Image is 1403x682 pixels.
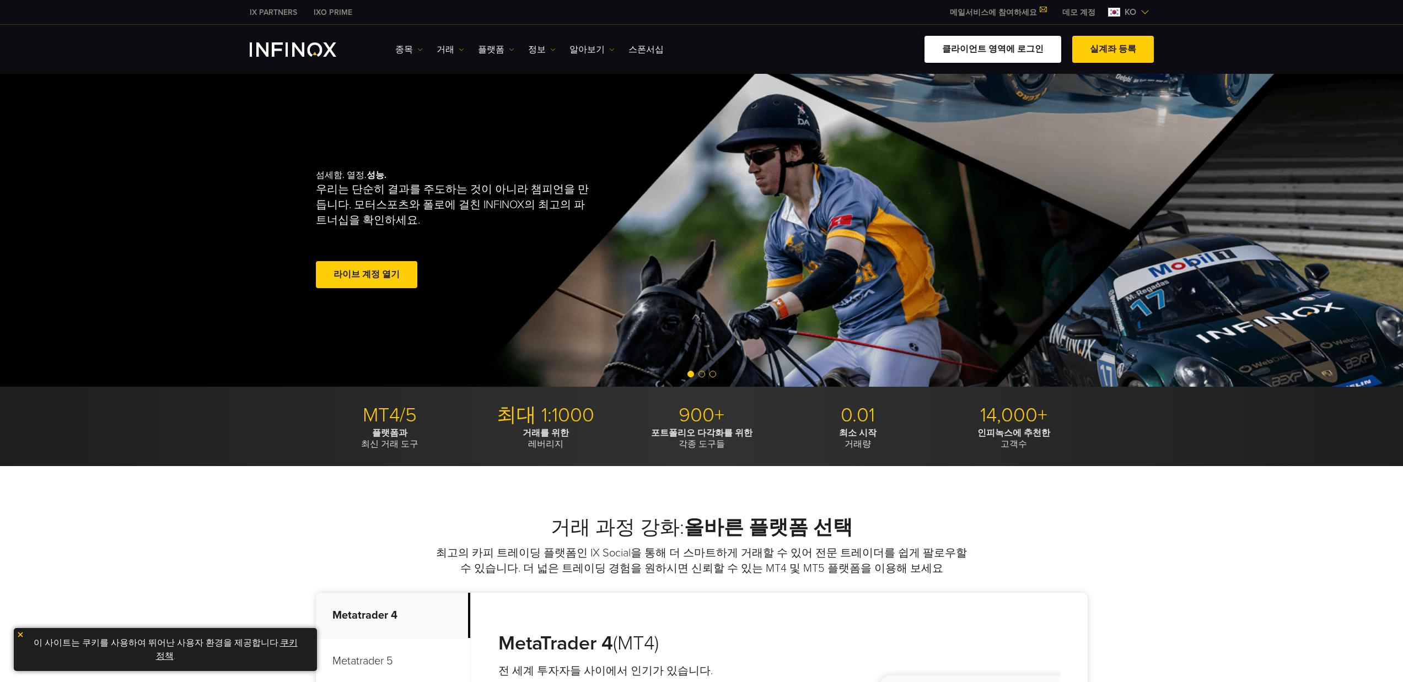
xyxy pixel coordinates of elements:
img: yellow close icon [17,631,24,638]
a: 라이브 계정 열기 [316,261,417,288]
p: 이 사이트는 쿠키를 사용하여 뛰어난 사용자 환경을 제공합니다. . [19,634,311,665]
p: 최고의 카피 트레이딩 플랫폼인 IX Social을 통해 더 스마트하게 거래할 수 있어 전문 트레이더를 쉽게 팔로우할 수 있습니다. 더 넓은 트레이딩 경험을 원하시면 신뢰할 수... [434,545,969,576]
a: 클라이언트 영역에 로그인 [924,36,1061,63]
strong: 성능. [367,170,386,181]
p: 각종 도구들 [628,427,776,450]
p: 최신 거래 도구 [316,427,464,450]
span: Go to slide 2 [698,371,705,377]
strong: 최소 시작 [839,427,877,439]
strong: 거래를 위한 [523,427,569,439]
a: INFINOX Logo [250,42,362,57]
p: 최대 1:1000 [472,403,620,427]
a: 실계좌 등록 [1072,36,1154,63]
h3: (MT4) [498,631,761,656]
a: 종목 [395,43,423,56]
a: 알아보기 [569,43,615,56]
a: INFINOX MENU [1054,7,1104,18]
p: 0.01 [784,403,932,427]
a: 정보 [528,43,556,56]
a: 플랫폼 [478,43,514,56]
h2: 거래 과정 강화: [316,516,1088,540]
p: 고객수 [940,427,1088,450]
p: 레버리지 [472,427,620,450]
span: Go to slide 1 [687,371,694,377]
a: INFINOX [305,7,361,18]
p: 14,000+ [940,403,1088,427]
p: 거래량 [784,427,932,450]
span: Go to slide 3 [709,371,716,377]
a: 메일서비스에 참여하세요 [942,8,1054,17]
p: MT4/5 [316,403,464,427]
p: Metatrader 4 [316,593,470,638]
strong: 인피녹스에 추천한 [977,427,1050,439]
strong: MetaTrader 4 [498,631,613,655]
a: 거래 [437,43,464,56]
div: 섬세함. 열정. [316,152,663,308]
strong: 포트폴리오 다각화를 위한 [651,427,752,439]
a: 스폰서십 [628,43,664,56]
p: 900+ [628,403,776,427]
strong: 플랫폼과 [372,427,407,439]
h4: 전 세계 투자자들 사이에서 인기가 있습니다. [498,663,761,679]
p: 우리는 단순히 결과를 주도하는 것이 아니라 챔피언을 만듭니다. 모터스포츠와 폴로에 걸친 INFINOX의 최고의 파트너십을 확인하세요. [316,182,594,228]
span: ko [1120,6,1141,19]
a: INFINOX [241,7,305,18]
strong: 올바른 플랫폼 선택 [684,516,853,539]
